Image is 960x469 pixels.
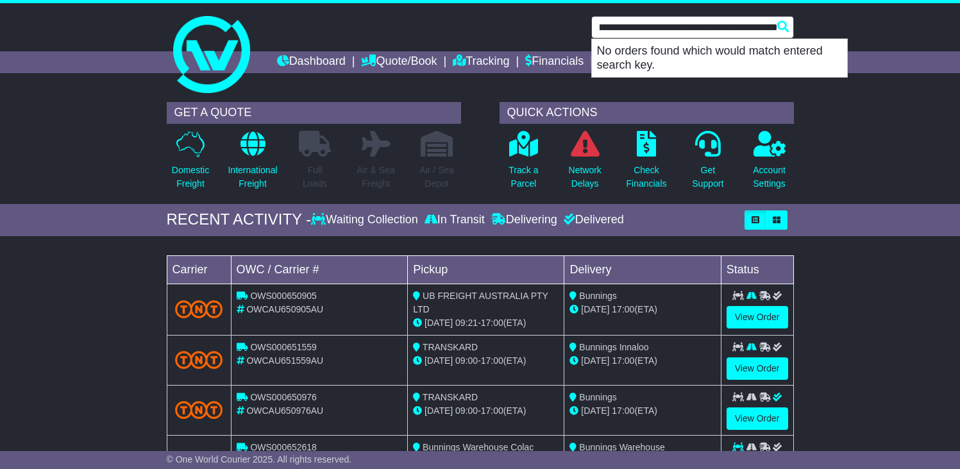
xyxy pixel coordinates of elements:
span: OWS000650976 [250,392,317,402]
a: Tracking [453,51,509,73]
a: Quote/Book [361,51,437,73]
span: [DATE] [581,355,609,366]
span: TRANSKARD [423,392,478,402]
a: Financials [525,51,584,73]
span: Bunnings Warehouse Colac [423,442,534,452]
span: [DATE] [425,405,453,416]
img: TNT_Domestic.png [175,351,223,368]
div: (ETA) [569,354,715,368]
p: No orders found which would match entered search key. [592,39,847,77]
span: OWS000652618 [250,442,317,452]
span: OWCAU650976AU [246,405,323,416]
p: Network Delays [569,164,602,191]
span: [DATE] [581,405,609,416]
td: OWC / Carrier # [231,255,408,284]
a: Dashboard [277,51,346,73]
div: - (ETA) [413,404,559,418]
td: Pickup [408,255,564,284]
span: Bunnings Warehouse [GEOGRAPHIC_DATA] [569,442,664,466]
p: Check Financials [626,164,666,191]
p: Account Settings [753,164,786,191]
span: Bunnings [579,291,616,301]
a: View Order [727,306,788,328]
div: QUICK ACTIONS [500,102,794,124]
span: [DATE] [425,318,453,328]
a: DomesticFreight [171,130,210,198]
div: - (ETA) [413,316,559,330]
span: © One World Courier 2025. All rights reserved. [167,454,352,465]
a: GetSupport [691,130,724,198]
div: (ETA) [569,303,715,316]
img: TNT_Domestic.png [175,401,223,418]
img: TNT_Domestic.png [175,300,223,318]
p: Track a Parcel [509,164,538,191]
span: 17:00 [481,318,503,328]
a: View Order [727,357,788,380]
div: Delivered [560,213,624,227]
p: International Freight [228,164,277,191]
span: 09:21 [455,318,478,328]
span: [DATE] [581,304,609,314]
div: Delivering [488,213,560,227]
td: Carrier [167,255,231,284]
p: Air & Sea Freight [357,164,394,191]
span: 09:00 [455,405,478,416]
p: Full Loads [299,164,331,191]
a: Track aParcel [508,130,539,198]
div: Waiting Collection [311,213,421,227]
span: 17:00 [612,304,634,314]
span: OWS000651559 [250,342,317,352]
div: (ETA) [569,404,715,418]
p: Get Support [692,164,723,191]
span: 17:00 [612,405,634,416]
span: TRANSKARD [423,342,478,352]
p: Domestic Freight [172,164,209,191]
div: RECENT ACTIVITY - [167,210,312,229]
a: NetworkDelays [568,130,602,198]
a: View Order [727,407,788,430]
span: UB FREIGHT AUSTRALIA PTY LTD [413,291,548,314]
a: InternationalFreight [227,130,278,198]
span: 17:00 [481,355,503,366]
span: OWCAU650905AU [246,304,323,314]
div: - (ETA) [413,354,559,368]
span: Bunnings Innaloo [579,342,648,352]
div: In Transit [421,213,488,227]
div: GET A QUOTE [167,102,461,124]
span: 17:00 [481,405,503,416]
span: [DATE] [425,355,453,366]
span: OWS000650905 [250,291,317,301]
span: 17:00 [612,355,634,366]
span: Bunnings [579,392,616,402]
a: AccountSettings [752,130,786,198]
span: 09:00 [455,355,478,366]
p: Air / Sea Depot [419,164,454,191]
a: CheckFinancials [625,130,667,198]
td: Delivery [564,255,721,284]
span: OWCAU651559AU [246,355,323,366]
td: Status [721,255,793,284]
